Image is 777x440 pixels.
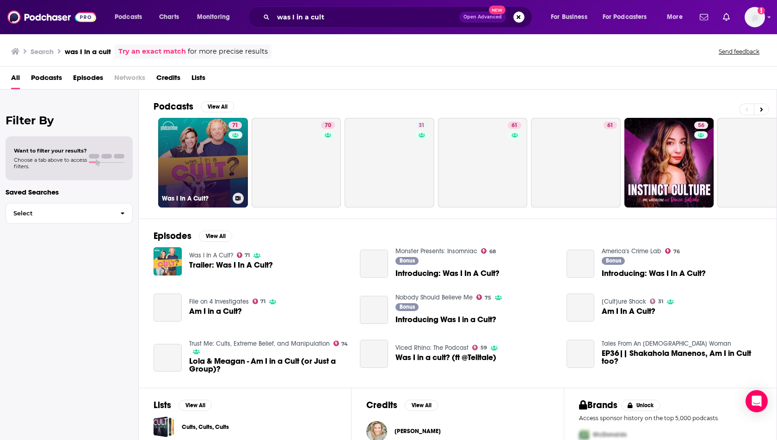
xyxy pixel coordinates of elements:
span: 31 [419,121,425,130]
a: Trust Me: Cults, Extreme Belief, and Manipulation [189,340,330,348]
a: Try an exact match [118,46,186,57]
a: File on 4 Investigates [189,298,249,306]
a: Cults, Cults, Cults [182,422,229,432]
button: View All [179,400,212,411]
span: 61 [607,121,613,130]
a: 68 [481,248,496,254]
a: CreditsView All [366,399,438,411]
a: Credits [156,70,180,89]
span: Introducing Was I in a Cult? [395,316,496,324]
span: 71 [245,253,250,257]
button: open menu [544,10,599,24]
a: 61 [604,122,617,129]
a: ListsView All [154,399,212,411]
a: Podchaser - Follow, Share and Rate Podcasts [7,8,96,26]
a: 31 [650,299,663,304]
a: Am I in a Cult? [154,293,182,322]
h2: Episodes [154,230,191,242]
a: Introducing: Was I In A Cult? [395,269,499,277]
span: For Podcasters [603,11,647,24]
button: Open AdvancedNew [459,12,506,23]
div: Open Intercom Messenger [746,390,768,412]
button: open menu [108,10,154,24]
span: McDonalds [593,431,627,439]
a: Lists [191,70,205,89]
span: Podcasts [115,11,142,24]
button: open menu [597,10,660,24]
span: All [11,70,20,89]
h3: Was I In A Cult? [162,195,229,202]
a: Podcasts [31,70,62,89]
h2: Filter By [6,114,133,127]
a: Lola & Meagan - Am I in a Cult (or Just a Group)? [154,344,182,372]
h3: Search [31,47,54,56]
span: 31 [658,299,663,304]
div: Search podcasts, credits, & more... [257,6,541,28]
button: open menu [191,10,242,24]
span: Monitoring [197,11,230,24]
a: 56 [624,118,714,208]
a: Monster Presents: Insomniac [395,247,477,255]
span: Am I In A Cult? [602,307,655,315]
a: Am I in a Cult? [189,307,242,315]
span: 71 [232,121,238,130]
a: 71 [237,252,250,258]
h3: was I in a cult [65,47,111,56]
span: Logged in as heidi.egloff [745,7,765,27]
a: Charts [153,10,185,24]
a: 70 [321,122,335,129]
span: 76 [673,250,680,254]
a: [Cult]ure Shock [602,298,646,306]
a: 61 [438,118,528,208]
span: 61 [512,121,518,130]
a: 31 [415,122,428,129]
a: 70 [252,118,341,208]
p: Saved Searches [6,188,133,196]
span: 70 [325,121,331,130]
span: Bonus [400,304,415,310]
a: Trailer: Was I In A Cult? [154,247,182,275]
button: open menu [660,10,694,24]
a: 71Was I In A Cult? [158,118,248,208]
a: 59 [472,345,487,350]
button: Select [6,203,133,224]
img: User Profile [745,7,765,27]
a: Show notifications dropdown [719,9,734,25]
span: Networks [114,70,145,89]
h2: Lists [154,399,171,411]
h2: Podcasts [154,101,193,112]
button: View All [201,101,234,112]
a: Tales From An African Woman [602,340,731,348]
a: Was I In A Cult? [189,251,233,259]
a: Cults, Cults, Cults [154,416,174,437]
a: Lola & Meagan - Am I in a Cult (or Just a Group)? [189,357,349,373]
p: Access sponsor history on the top 5,000 podcasts. [579,415,762,422]
a: EpisodesView All [154,230,232,242]
span: More [667,11,683,24]
a: Show notifications dropdown [696,9,712,25]
span: Was I in a cult? (ft @Telltale) [395,354,496,361]
span: Episodes [73,70,103,89]
a: Was I in a cult? (ft @Telltale) [360,340,388,368]
a: Liz Iacuzzi [395,428,441,435]
a: EP36|| Shakahola Manenos, Am I in Cult too? [602,349,762,365]
a: Trailer: Was I In A Cult? [189,261,273,269]
a: Introducing: Was I In A Cult? [360,250,388,278]
span: 59 [481,346,487,350]
h2: Credits [366,399,397,411]
a: PodcastsView All [154,101,234,112]
button: Send feedback [716,48,762,55]
a: 74 [333,341,348,346]
span: For Business [551,11,587,24]
span: 56 [698,121,704,130]
a: Am I In A Cult? [567,293,595,322]
button: Show profile menu [745,7,765,27]
input: Search podcasts, credits, & more... [273,10,459,24]
span: Open Advanced [463,15,502,19]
